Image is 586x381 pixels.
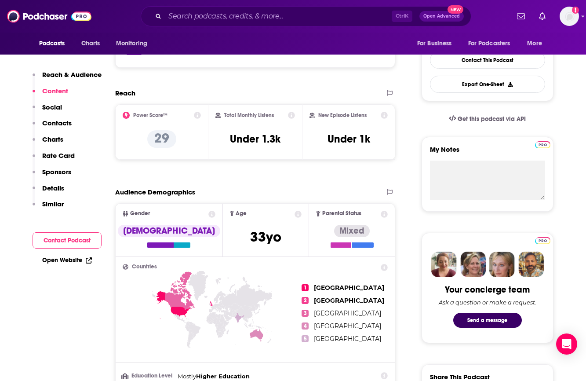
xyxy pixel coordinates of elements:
[33,232,102,249] button: Contact Podcast
[392,11,412,22] span: Ctrl K
[42,87,68,95] p: Content
[42,119,72,127] p: Contacts
[322,211,361,216] span: Parental Status
[419,11,464,22] button: Open AdvancedNew
[314,297,384,304] span: [GEOGRAPHIC_DATA]
[33,103,62,119] button: Social
[33,70,102,87] button: Reach & Audience
[489,252,515,277] img: Jules Profile
[453,313,522,328] button: Send a message
[439,299,536,306] div: Ask a question or make a request.
[250,228,281,245] span: 33 yo
[328,132,370,146] h3: Under 1k
[460,252,486,277] img: Barbara Profile
[33,119,72,135] button: Contacts
[535,236,550,244] a: Pro website
[334,225,370,237] div: Mixed
[560,7,579,26] button: Show profile menu
[535,237,550,244] img: Podchaser Pro
[230,132,280,146] h3: Under 1.3k
[33,135,63,151] button: Charts
[42,200,64,208] p: Similar
[572,7,579,14] svg: Add a profile image
[314,284,384,292] span: [GEOGRAPHIC_DATA]
[462,35,523,52] button: open menu
[178,373,196,380] span: Mostly
[33,184,64,200] button: Details
[33,151,75,168] button: Rate Card
[442,108,533,130] a: Get this podcast via API
[430,51,545,69] a: Contact This Podcast
[302,310,309,317] span: 3
[518,252,544,277] img: Jon Profile
[115,188,195,196] h2: Audience Demographics
[196,373,250,380] span: Higher Education
[417,37,452,50] span: For Business
[42,135,63,143] p: Charts
[118,225,220,237] div: [DEMOGRAPHIC_DATA]
[535,141,550,148] img: Podchaser Pro
[430,76,545,93] button: Export One-Sheet
[39,37,65,50] span: Podcasts
[141,6,471,26] div: Search podcasts, credits, & more...
[33,87,68,103] button: Content
[448,5,463,14] span: New
[535,140,550,148] a: Pro website
[314,309,381,317] span: [GEOGRAPHIC_DATA]
[42,151,75,160] p: Rate Card
[521,35,553,52] button: open menu
[302,322,309,330] span: 4
[76,35,106,52] a: Charts
[115,89,135,97] h2: Reach
[130,211,150,216] span: Gender
[318,112,367,118] h2: New Episode Listens
[42,256,92,264] a: Open Website
[468,37,510,50] span: For Podcasters
[302,335,309,342] span: 5
[123,373,174,379] h3: Education Level
[110,35,159,52] button: open menu
[42,184,64,192] p: Details
[7,8,91,25] img: Podchaser - Follow, Share and Rate Podcasts
[33,35,76,52] button: open menu
[513,9,528,24] a: Show notifications dropdown
[165,9,392,23] input: Search podcasts, credits, & more...
[535,9,549,24] a: Show notifications dropdown
[132,264,157,270] span: Countries
[116,37,147,50] span: Monitoring
[314,335,381,343] span: [GEOGRAPHIC_DATA]
[147,130,176,148] p: 29
[423,14,460,18] span: Open Advanced
[430,145,545,161] label: My Notes
[42,70,102,79] p: Reach & Audience
[560,7,579,26] img: User Profile
[133,112,167,118] h2: Power Score™
[224,112,274,118] h2: Total Monthly Listens
[33,168,71,184] button: Sponsors
[302,297,309,304] span: 2
[431,252,457,277] img: Sydney Profile
[302,284,309,291] span: 1
[33,200,64,216] button: Similar
[527,37,542,50] span: More
[42,168,71,176] p: Sponsors
[458,115,526,123] span: Get this podcast via API
[445,284,530,295] div: Your concierge team
[411,35,463,52] button: open menu
[236,211,247,216] span: Age
[314,322,381,330] span: [GEOGRAPHIC_DATA]
[42,103,62,111] p: Social
[81,37,100,50] span: Charts
[556,333,577,355] div: Open Intercom Messenger
[430,373,490,381] h3: Share This Podcast
[560,7,579,26] span: Logged in as vjacobi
